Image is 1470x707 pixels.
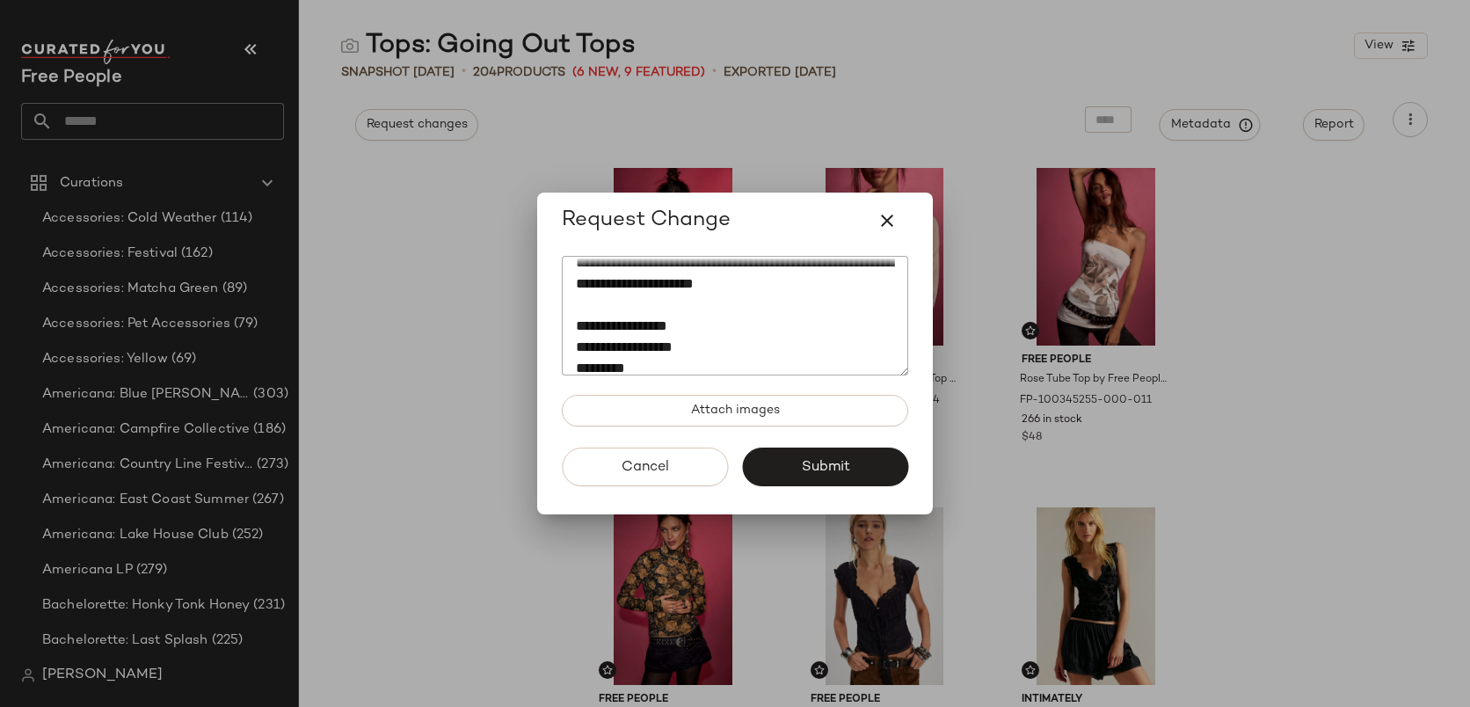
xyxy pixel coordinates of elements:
[562,207,731,235] span: Request Change
[800,459,849,476] span: Submit
[562,448,728,486] button: Cancel
[562,395,908,426] button: Attach images
[690,404,780,418] span: Attach images
[621,459,669,476] span: Cancel
[742,448,908,486] button: Submit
